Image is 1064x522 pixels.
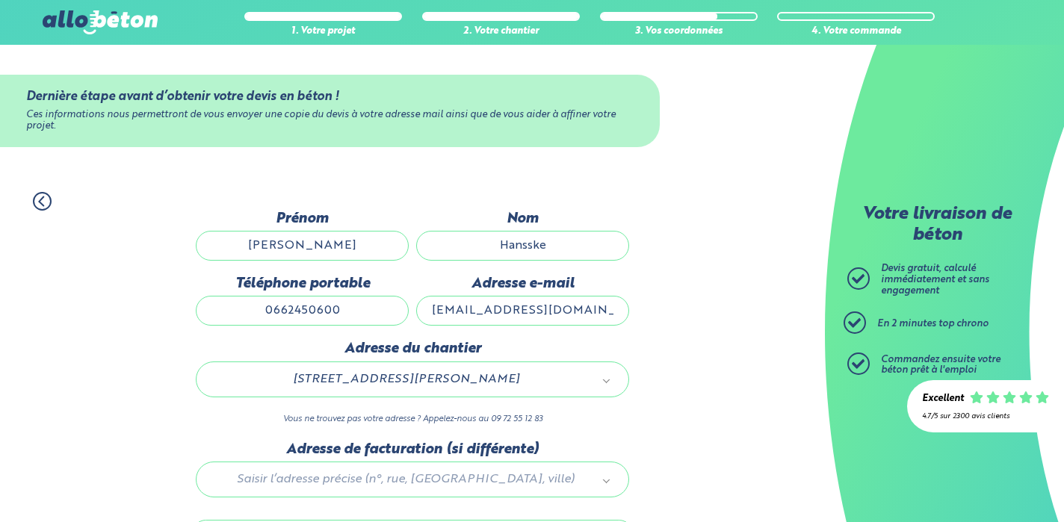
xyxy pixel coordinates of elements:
img: allobéton [43,10,158,34]
input: Quel est votre prénom ? [196,231,409,261]
a: [STREET_ADDRESS][PERSON_NAME] [211,370,613,389]
div: Ces informations nous permettront de vous envoyer une copie du devis à votre adresse mail ainsi q... [26,110,634,131]
div: Excellent [922,394,964,405]
input: ex : contact@allobeton.fr [416,296,629,326]
span: [STREET_ADDRESS][PERSON_NAME] [217,370,594,389]
div: 3. Vos coordonnées [600,26,758,37]
iframe: Help widget launcher [931,464,1048,506]
span: En 2 minutes top chrono [877,319,989,329]
span: Devis gratuit, calculé immédiatement et sans engagement [881,264,989,295]
input: ex : 0642930817 [196,296,409,326]
div: Dernière étape avant d’obtenir votre devis en béton ! [26,90,634,104]
input: Quel est votre nom de famille ? [416,231,629,261]
label: Prénom [196,211,409,227]
div: 1. Votre projet [244,26,402,37]
p: Votre livraison de béton [851,205,1023,246]
div: 4.7/5 sur 2300 avis clients [922,412,1049,420]
div: 2. Votre chantier [422,26,580,37]
span: Commandez ensuite votre béton prêt à l'emploi [881,355,1000,376]
p: Vous ne trouvez pas votre adresse ? Appelez-nous au 09 72 55 12 83 [196,412,629,426]
label: Nom [416,211,629,227]
label: Adresse du chantier [196,341,629,357]
div: 4. Votre commande [777,26,935,37]
label: Adresse e-mail [416,276,629,292]
label: Téléphone portable [196,276,409,292]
